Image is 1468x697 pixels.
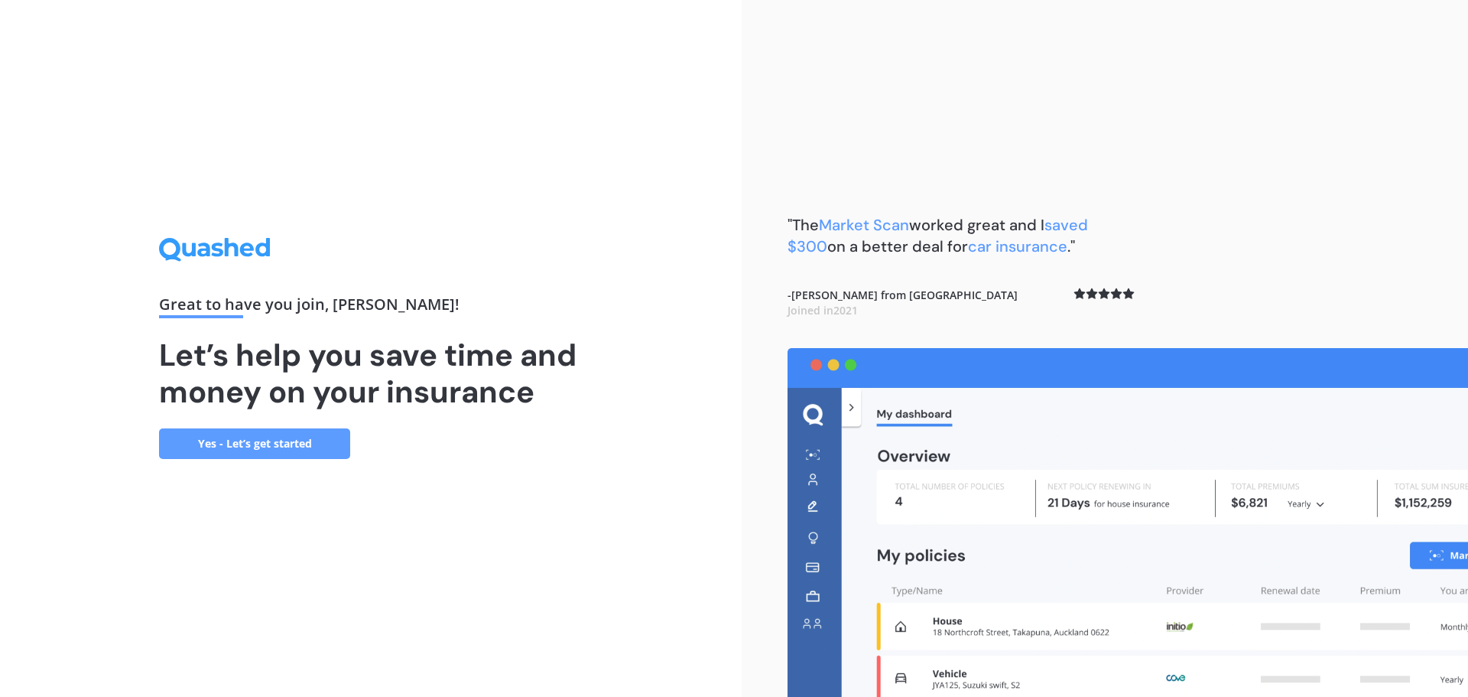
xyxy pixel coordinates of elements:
[788,215,1088,256] b: "The worked great and I on a better deal for ."
[819,215,909,235] span: Market Scan
[159,428,350,459] a: Yes - Let’s get started
[788,348,1468,697] img: dashboard.webp
[788,288,1018,318] b: - [PERSON_NAME] from [GEOGRAPHIC_DATA]
[159,337,583,410] h1: Let’s help you save time and money on your insurance
[968,236,1067,256] span: car insurance
[788,303,858,318] span: Joined in 2021
[788,215,1088,256] span: saved $300
[159,297,583,318] div: Great to have you join , [PERSON_NAME] !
